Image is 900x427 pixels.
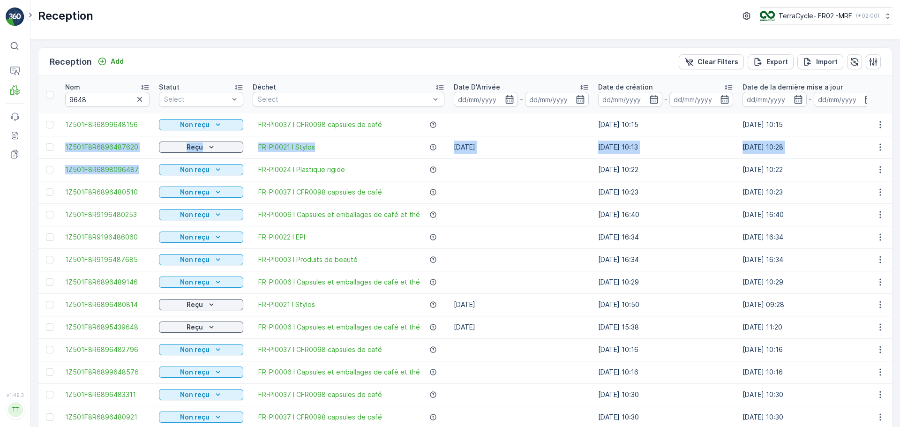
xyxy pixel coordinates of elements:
[258,210,420,219] a: FR-PI0006 I Capsules et emballages de café et thé
[593,158,738,181] td: [DATE] 10:22
[598,82,652,92] p: Date de création
[65,277,150,287] a: 1Z501F8R6896489146
[742,82,843,92] p: Date de la dernière mise a jour
[94,56,127,67] button: Add
[180,165,210,174] p: Non reçu
[187,142,203,152] p: Reçu
[679,54,744,69] button: Clear Filters
[738,181,882,203] td: [DATE] 10:23
[258,412,382,422] span: FR-PI0037 I CFR0098 capsules de café
[593,181,738,203] td: [DATE] 10:23
[159,164,243,175] button: Non reçu
[258,187,382,197] a: FR-PI0037 I CFR0098 capsules de café
[258,345,382,354] a: FR-PI0037 I CFR0098 capsules de café
[65,300,150,309] a: 1Z501F8R6896480814
[65,142,150,152] a: 1Z501F8R6896487620
[180,120,210,129] p: Non reçu
[738,316,882,338] td: [DATE] 11:20
[258,142,315,152] a: FR-PI0021 I Stylos
[180,255,210,264] p: Non reçu
[598,92,662,107] input: dd/mm/yyyy
[593,316,738,338] td: [DATE] 15:38
[65,412,150,422] span: 1Z501F8R6896480921
[180,210,210,219] p: Non reçu
[454,82,500,92] p: Date D'Arrivée
[6,400,24,420] button: TT
[159,142,243,153] button: Reçu
[258,232,305,242] span: FR-PI0022 I EPI
[65,322,150,332] a: 1Z501F8R6895439648
[742,92,807,107] input: dd/mm/yyyy
[65,367,150,377] span: 1Z501F8R6899648576
[738,248,882,271] td: [DATE] 16:34
[664,94,667,105] p: -
[180,232,210,242] p: Non reçu
[159,254,243,265] button: Non reçu
[159,299,243,310] button: Reçu
[738,271,882,293] td: [DATE] 10:29
[187,322,203,332] p: Reçu
[159,412,243,423] button: Non reçu
[159,322,243,333] button: Reçu
[187,300,203,309] p: Reçu
[593,226,738,248] td: [DATE] 16:34
[760,7,892,24] button: TerraCycle- FR02 -MRF(+02:00)
[258,390,382,399] span: FR-PI0037 I CFR0098 capsules de café
[46,301,53,308] div: Toggle Row Selected
[159,82,180,92] p: Statut
[159,187,243,198] button: Non reçu
[593,383,738,406] td: [DATE] 10:30
[6,392,24,398] span: v 1.49.3
[809,94,812,105] p: -
[738,158,882,181] td: [DATE] 10:22
[738,293,882,316] td: [DATE] 09:28
[46,233,53,241] div: Toggle Row Selected
[65,120,150,129] a: 1Z501F8R6899648156
[449,316,593,338] td: [DATE]
[65,92,150,107] input: Search
[65,345,150,354] a: 1Z501F8R6896482796
[593,248,738,271] td: [DATE] 16:34
[258,165,345,174] a: FR-PI0024 I Plastique rigide
[159,277,243,288] button: Non reçu
[46,121,53,128] div: Toggle Row Selected
[258,322,420,332] span: FR-PI0006 I Capsules et emballages de café et thé
[748,54,794,69] button: Export
[738,361,882,383] td: [DATE] 10:16
[797,54,843,69] button: Import
[38,8,93,23] p: Reception
[449,136,593,158] td: [DATE]
[738,113,882,136] td: [DATE] 10:15
[65,232,150,242] span: 1Z501F8R9196486060
[46,166,53,173] div: Toggle Row Selected
[180,187,210,197] p: Non reçu
[593,271,738,293] td: [DATE] 10:29
[65,255,150,264] span: 1Z501F8R9196487685
[593,361,738,383] td: [DATE] 10:16
[593,136,738,158] td: [DATE] 10:13
[180,345,210,354] p: Non reçu
[180,277,210,287] p: Non reçu
[65,82,80,92] p: Nom
[258,277,420,287] a: FR-PI0006 I Capsules et emballages de café et thé
[46,211,53,218] div: Toggle Row Selected
[525,92,589,107] input: dd/mm/yyyy
[258,367,420,377] a: FR-PI0006 I Capsules et emballages de café et thé
[258,255,358,264] a: FR-PI0003 I Produits de beauté
[159,209,243,220] button: Non reçu
[258,95,430,104] p: Select
[593,293,738,316] td: [DATE] 10:50
[766,57,788,67] p: Export
[65,210,150,219] span: 1Z501F8R9196480253
[111,57,124,66] p: Add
